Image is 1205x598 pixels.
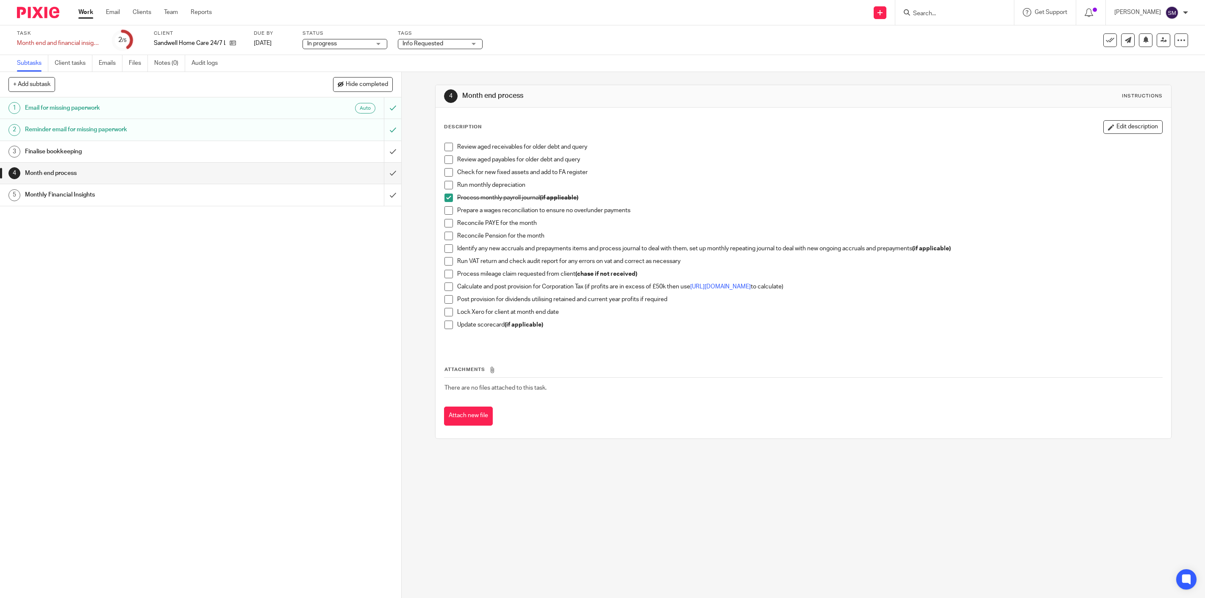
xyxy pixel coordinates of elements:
h1: Month end process [25,167,259,180]
p: Update scorecard [457,321,1162,329]
div: 2 [118,35,127,45]
label: Client [154,30,243,37]
small: /5 [122,38,127,43]
p: Identify any new accruals and prepayments items and process journal to deal with them, set up mon... [457,244,1162,253]
button: Hide completed [333,77,393,91]
span: There are no files attached to this task. [444,385,547,391]
p: Description [444,124,482,130]
div: 4 [8,167,20,179]
button: Edit description [1103,120,1163,134]
p: [PERSON_NAME] [1114,8,1161,17]
span: In progress [307,41,337,47]
strong: (if applicable) [912,246,951,252]
h1: Finalise bookkeeping [25,145,259,158]
p: Sandwell Home Care 24/7 Ltd [154,39,225,47]
p: Process monthly payroll journal [457,194,1162,202]
p: Check for new fixed assets and add to FA register [457,168,1162,177]
a: Clients [133,8,151,17]
p: Calculate and post provision for Corporation Tax (if profits are in excess of £50k then use to ca... [457,282,1162,291]
h1: Month end process [462,91,822,100]
p: Run monthly depreciation [457,181,1162,189]
p: Run VAT return and check audit report for any errors on vat and correct as necessary [457,257,1162,266]
a: Audit logs [192,55,224,72]
div: 1 [8,102,20,114]
label: Status [303,30,387,37]
strong: (if applicable) [540,195,578,201]
p: Prepare a wages reconciliation to ensure no over/under payments [457,206,1162,215]
p: Reconcile PAYE for the month [457,219,1162,227]
span: Attachments [444,367,485,372]
button: Attach new file [444,407,493,426]
button: + Add subtask [8,77,55,91]
img: svg%3E [1165,6,1179,19]
a: Email [106,8,120,17]
div: 5 [8,189,20,201]
span: [DATE] [254,40,272,46]
span: Hide completed [346,81,388,88]
strong: (if applicable) [505,322,543,328]
span: Info Requested [403,41,443,47]
div: Month end and financial insights [17,39,102,47]
h1: Email for missing paperwork [25,102,259,114]
div: 4 [444,89,458,103]
a: Reports [191,8,212,17]
a: Team [164,8,178,17]
p: Post provision for dividends utilising retained and current year profits if required [457,295,1162,304]
p: Process mileage claim requested from client [457,270,1162,278]
div: Instructions [1122,93,1163,100]
div: 3 [8,146,20,158]
label: Task [17,30,102,37]
a: Subtasks [17,55,48,72]
img: Pixie [17,7,59,18]
a: Emails [99,55,122,72]
p: Lock Xero for client at month end date [457,308,1162,316]
a: Files [129,55,148,72]
a: Client tasks [55,55,92,72]
h1: Monthly Financial Insights [25,188,259,201]
p: Review aged payables for older debt and query [457,155,1162,164]
strong: (chase if not received) [575,271,637,277]
a: Work [78,8,93,17]
label: Due by [254,30,292,37]
input: Search [912,10,988,18]
p: Review aged receivables for older debt and query [457,143,1162,151]
div: 2 [8,124,20,136]
a: [URL][DOMAIN_NAME] [690,284,751,290]
label: Tags [398,30,483,37]
a: Notes (0) [154,55,185,72]
span: Get Support [1035,9,1067,15]
div: Auto [355,103,375,114]
h1: Reminder email for missing paperwork [25,123,259,136]
p: Reconcile Pension for the month [457,232,1162,240]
